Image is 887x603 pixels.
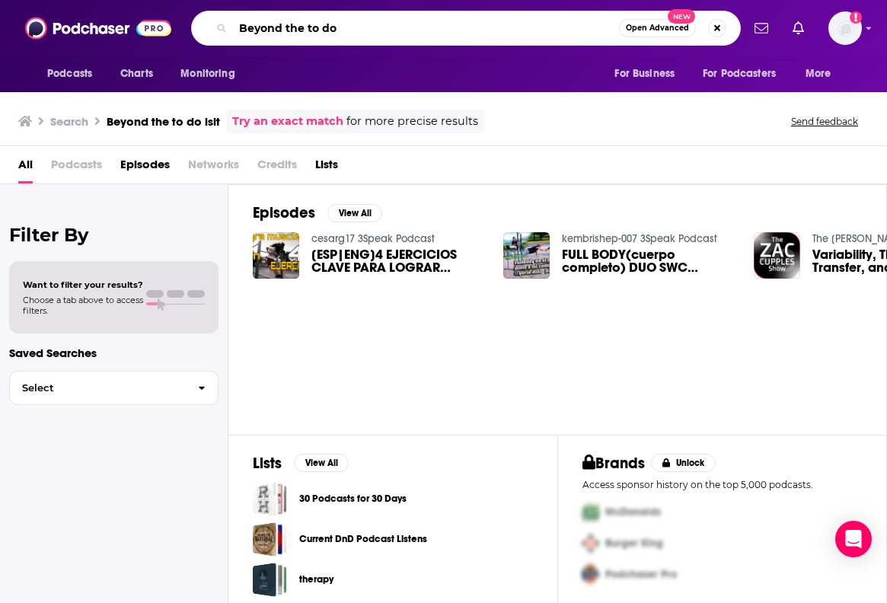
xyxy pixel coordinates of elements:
a: Try an exact match [232,113,343,130]
img: User Profile [828,11,862,45]
a: therapy [299,571,333,588]
button: open menu [170,59,254,88]
span: For Business [614,63,675,85]
span: Select [10,383,186,393]
h2: Filter By [9,224,219,246]
span: Monitoring [180,63,235,85]
h3: Search [50,114,88,129]
span: Credits [257,152,297,183]
img: First Pro Logo [576,496,605,528]
h3: Beyond the to do lsit [107,114,220,129]
span: McDonalds [605,506,661,518]
span: for more precise results [346,113,478,130]
a: cesarg17 3Speak Podcast [311,232,435,245]
button: Select [9,371,219,405]
span: Choose a tab above to access filters. [23,295,143,316]
a: therapy [253,563,287,597]
button: open menu [693,59,798,88]
button: open menu [795,59,850,88]
span: Networks [188,152,239,183]
button: Send feedback [786,115,863,128]
a: Charts [110,59,162,88]
span: Charts [120,63,153,85]
span: Want to filter your results? [23,279,143,290]
a: Current DnD Podcast Listens [253,522,287,557]
a: 30 Podcasts for 30 Days [253,482,287,516]
svg: Add a profile image [850,11,862,24]
a: ListsView All [253,454,349,473]
img: Podchaser - Follow, Share and Rate Podcasts [25,14,171,43]
button: View All [327,204,382,222]
img: Third Pro Logo [576,559,605,590]
a: Episodes [120,152,170,183]
span: Podcasts [51,152,102,183]
span: Burger King [605,537,663,550]
button: open menu [37,59,112,88]
input: Search podcasts, credits, & more... [233,16,619,40]
span: More [806,63,831,85]
button: open menu [604,59,694,88]
span: Podchaser Pro [605,568,677,581]
button: View All [294,454,349,472]
a: kembrishep-007 3Speak Podcast [562,232,717,245]
img: Variability, The Problem of Transfer, and Gymnastics - Charlie Reid [754,232,800,279]
h2: Brands [582,454,646,473]
div: Open Intercom Messenger [835,521,872,557]
img: [ESP|ENG]4 EJERCICIOS CLAVE PARA LOGRAR MUSCLE UP/ 4 KEY EXERCISES TO ACHIEVE MUSCLE UP [253,232,299,279]
a: All [18,152,33,183]
span: For Podcasters [703,63,776,85]
a: Lists [315,152,338,183]
a: [ESP|ENG]4 EJERCICIOS CLAVE PARA LOGRAR MUSCLE UP/ 4 KEY EXERCISES TO ACHIEVE MUSCLE UP [311,248,485,274]
span: Logged in as sarahhallprinc [828,11,862,45]
a: FULL BODY(cuerpo completo) DUO SWC (PARTE2) [ESP|ENG] [562,248,735,274]
span: Open Advanced [626,24,689,32]
button: Open AdvancedNew [619,19,696,37]
span: Podcasts [47,63,92,85]
img: FULL BODY(cuerpo completo) DUO SWC (PARTE2) [ESP|ENG] [503,232,550,279]
img: Second Pro Logo [576,528,605,559]
button: Unlock [651,454,716,472]
a: 30 Podcasts for 30 Days [299,490,407,507]
span: New [668,9,695,24]
p: Access sponsor history on the top 5,000 podcasts. [582,479,863,490]
div: Search podcasts, credits, & more... [191,11,741,46]
h2: Lists [253,454,282,473]
a: Show notifications dropdown [786,15,810,41]
a: Show notifications dropdown [748,15,774,41]
a: EpisodesView All [253,203,382,222]
button: Show profile menu [828,11,862,45]
h2: Episodes [253,203,315,222]
p: Saved Searches [9,346,219,360]
a: Current DnD Podcast Listens [299,531,427,547]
